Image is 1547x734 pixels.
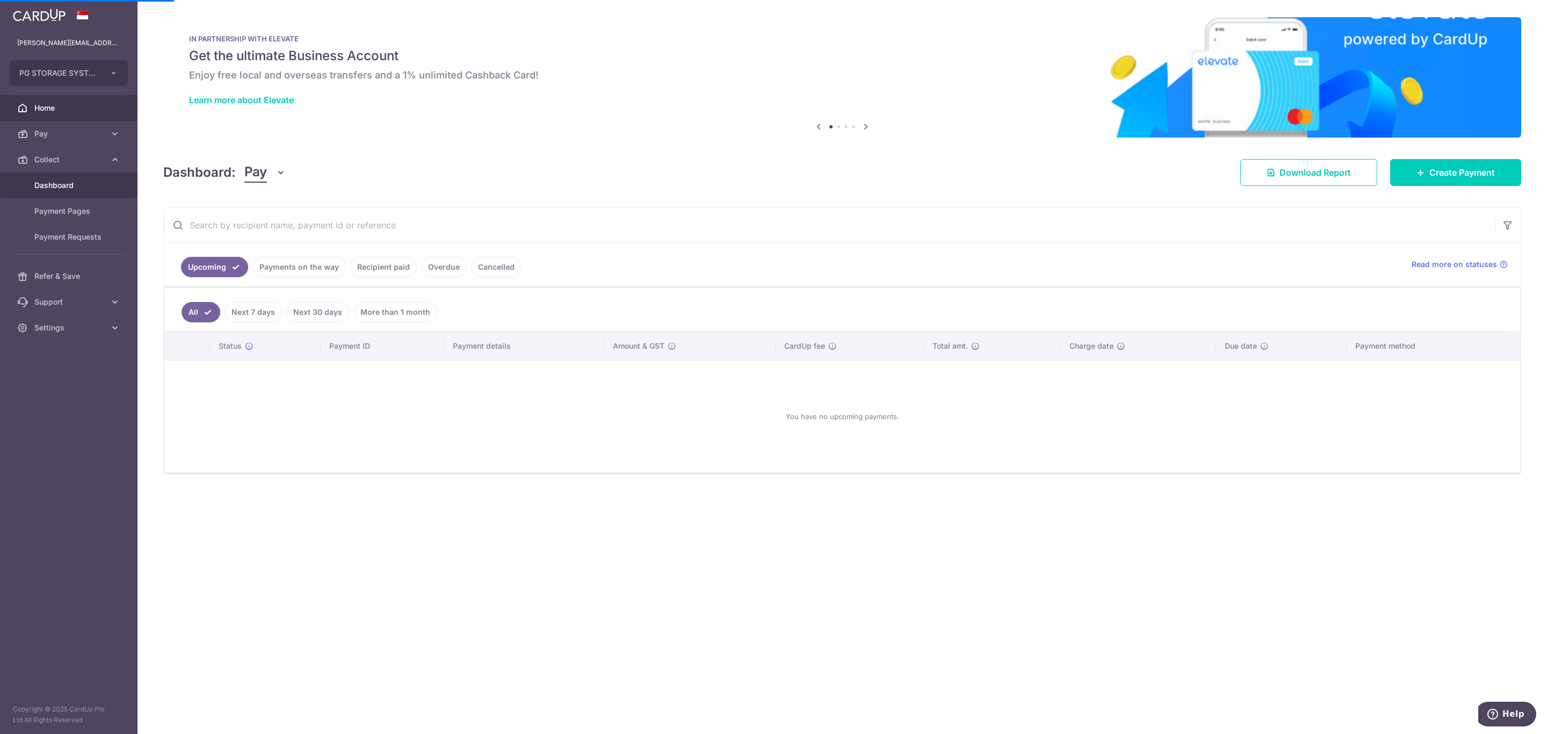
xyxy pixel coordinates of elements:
span: Refer & Save [34,271,105,282]
span: Home [34,103,105,113]
span: Collect [34,154,105,165]
span: Charge date [1069,341,1114,351]
span: Download Report [1279,166,1351,179]
span: Pay [244,162,267,183]
th: Payment ID [321,332,444,360]
a: Next 30 days [286,302,349,322]
a: Download Report [1240,159,1377,186]
img: CardUp [13,9,66,21]
a: More than 1 month [353,302,437,322]
span: Payment Pages [34,206,105,217]
p: IN PARTNERSHIP WITH ELEVATE [189,34,1495,43]
span: Settings [34,322,105,333]
span: CardUp fee [784,341,825,351]
button: Pay [244,162,286,183]
h4: Dashboard: [163,163,236,182]
a: All [182,302,220,322]
h6: Enjoy free local and overseas transfers and a 1% unlimited Cashback Card! [189,69,1495,82]
img: Renovation banner [163,17,1521,138]
iframe: Opens a widget where you can find more information [1478,702,1536,729]
span: Support [34,297,105,307]
a: Next 7 days [225,302,282,322]
span: Payment Requests [34,232,105,242]
a: Payments on the way [252,257,346,277]
a: Cancelled [471,257,522,277]
span: Amount & GST [613,341,664,351]
button: PG STORAGE SYSTEMS PTE. LTD. [10,60,128,86]
span: Dashboard [34,180,105,191]
span: Due date [1225,341,1257,351]
a: Recipient paid [350,257,417,277]
a: Upcoming [181,257,248,277]
div: You have no upcoming payments. [177,369,1507,464]
span: Create Payment [1429,166,1495,179]
h5: Get the ultimate Business Account [189,47,1495,64]
a: Learn more about Elevate [189,95,294,105]
span: Total amt. [932,341,968,351]
input: Search by recipient name, payment id or reference [164,208,1495,242]
th: Payment details [444,332,604,360]
a: Create Payment [1390,159,1521,186]
a: Overdue [421,257,467,277]
span: Pay [34,128,105,139]
span: Status [219,341,242,351]
span: PG STORAGE SYSTEMS PTE. LTD. [19,68,99,78]
span: Read more on statuses [1412,259,1497,270]
p: [PERSON_NAME][EMAIL_ADDRESS][PERSON_NAME][DOMAIN_NAME] [17,38,120,48]
a: Read more on statuses [1412,259,1508,270]
th: Payment method [1347,332,1520,360]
